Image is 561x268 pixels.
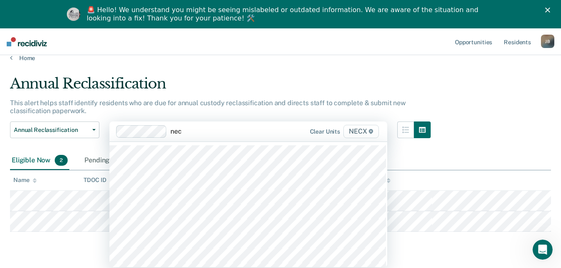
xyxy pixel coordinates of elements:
button: JB [541,35,554,48]
span: Annual Reclassification [14,126,89,134]
a: Residents [502,28,533,55]
div: Name [13,177,37,184]
div: TDOC ID [84,177,114,184]
div: Annual Reclassification [10,75,431,99]
div: 🚨 Hello! We understand you might be seeing mislabeled or outdated information. We are aware of th... [87,6,481,23]
a: Home [10,54,551,62]
div: Clear units [310,128,340,135]
a: Opportunities [453,28,494,55]
button: Annual Reclassification [10,121,99,138]
span: NECX [343,125,379,138]
p: This alert helps staff identify residents who are due for annual custody reclassification and dir... [10,99,406,115]
img: Recidiviz [7,37,47,46]
iframe: Intercom live chat [533,240,553,260]
img: Profile image for Kim [67,8,80,21]
div: Close [545,8,553,13]
div: Eligible Now2 [10,152,69,170]
div: Pending0 [83,152,128,170]
div: J B [541,35,554,48]
span: 2 [55,155,68,166]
